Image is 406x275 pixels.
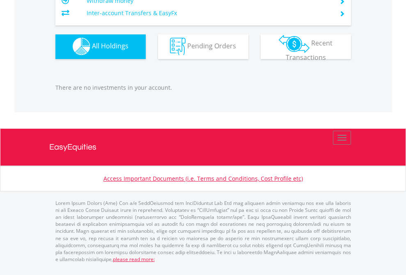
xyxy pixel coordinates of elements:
[55,84,351,92] p: There are no investments in your account.
[55,200,351,263] p: Lorem Ipsum Dolors (Ame) Con a/e SeddOeiusmod tem InciDiduntut Lab Etd mag aliquaen admin veniamq...
[113,256,155,263] a: please read more:
[103,175,303,182] a: Access Important Documents (i.e. Terms and Conditions, Cost Profile etc)
[158,34,248,59] button: Pending Orders
[87,7,329,19] td: Inter-account Transfers & EasyFx
[187,41,236,50] span: Pending Orders
[279,35,310,53] img: transactions-zar-wht.png
[49,129,357,166] a: EasyEquities
[286,39,333,62] span: Recent Transactions
[170,38,186,55] img: pending_instructions-wht.png
[55,34,146,59] button: All Holdings
[92,41,128,50] span: All Holdings
[73,38,90,55] img: holdings-wht.png
[261,34,351,59] button: Recent Transactions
